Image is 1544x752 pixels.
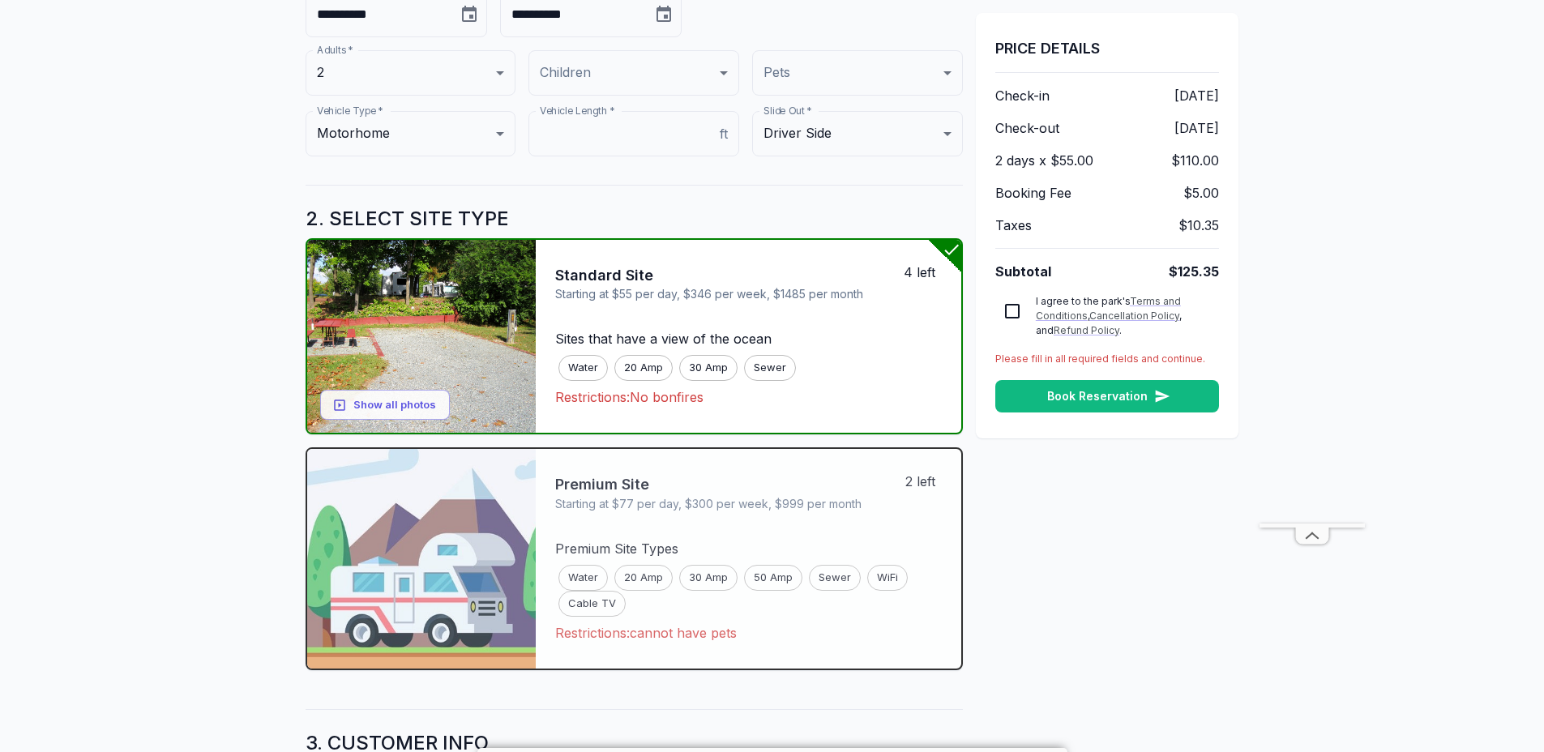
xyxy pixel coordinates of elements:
[555,495,905,513] span: Starting at $77 per day, $300 per week, $999 per month
[320,390,450,420] button: Show all photos
[1178,216,1219,235] span: $10.35
[540,104,614,117] label: Vehicle Length
[1169,262,1219,281] span: $125.35
[995,86,1050,105] span: Check-in
[868,570,907,586] span: WiFi
[1260,37,1365,523] iframe: Advertisement
[1036,295,1181,322] a: Terms and Conditions
[1183,183,1219,203] span: $5.00
[555,475,905,495] span: Premium Site
[752,111,963,156] div: Driver Side
[720,124,728,143] p: ft
[680,570,737,586] span: 30 Amp
[905,473,948,489] span: 2 left
[317,104,383,117] label: Vehicle Type
[307,449,537,669] img: Premium Site
[555,387,942,407] p: Restrictions: No bonfires
[615,570,672,586] span: 20 Amp
[995,216,1032,235] span: Taxes
[317,43,353,57] label: Adults
[555,623,942,643] p: Restrictions: cannot have pets
[745,360,795,376] span: Sewer
[1089,310,1179,322] a: Cancellation Policy
[555,329,942,348] p: Sites that have a view of the ocean
[745,570,802,586] span: 50 Amp
[306,199,963,238] h5: 2. SELECT SITE TYPE
[1171,151,1219,170] span: $110.00
[810,570,860,586] span: Sewer
[306,111,516,156] div: Motorhome
[995,351,1220,367] p: Please fill in all required fields and continue.
[1174,86,1219,105] span: [DATE]
[995,262,1051,281] span: Subtotal
[995,183,1071,203] span: Booking Fee
[680,360,737,376] span: 30 Amp
[995,118,1059,138] span: Check-out
[995,151,1093,170] span: 2 days x $55.00
[1174,118,1219,138] span: [DATE]
[995,39,1220,59] h6: PRICE DETAILS
[763,104,812,117] label: Slide Out
[1036,295,1184,336] span: I agree to the park's , , and .
[555,266,904,286] span: Standard Site
[306,50,516,96] div: 2
[555,539,942,558] p: Premium Site Types
[307,240,537,434] img: Standard Site
[904,264,948,280] span: 4 left
[995,380,1220,413] button: Book Reservation
[559,596,625,612] span: Cable TV
[559,570,607,586] span: Water
[615,360,672,376] span: 20 Amp
[1054,324,1119,336] a: Refund Policy
[559,360,607,376] span: Water
[555,285,904,303] span: Starting at $55 per day, $346 per week, $1485 per month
